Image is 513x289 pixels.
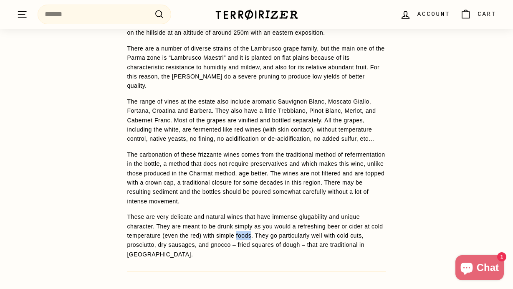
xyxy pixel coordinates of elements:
[395,2,455,27] a: Account
[127,212,386,259] p: These are very delicate and natural wines that have immense glugability and unique character. The...
[453,255,506,282] inbox-online-store-chat: Shopify online store chat
[455,2,501,27] a: Cart
[127,44,386,91] p: There are a number of diverse strains of the Lambrusco grape family, but the main one of the Parm...
[417,10,450,19] span: Account
[127,97,386,144] p: The range of vines at the estate also include aromatic Sauvignon Blanc, Moscato Giallo, Fortana, ...
[478,10,496,19] span: Cart
[127,150,386,206] p: The carbonation of these frizzante wines comes from the traditional method of refermentation in t...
